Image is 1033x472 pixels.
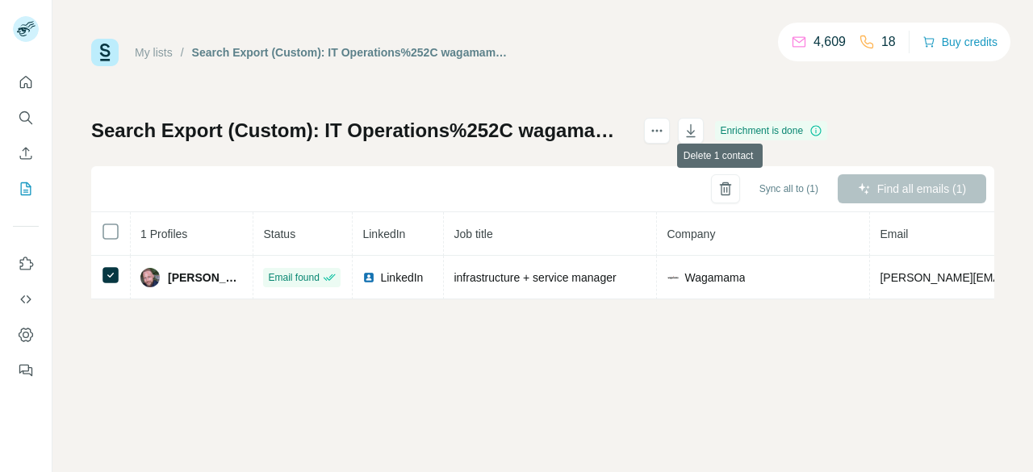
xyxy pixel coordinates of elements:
[192,44,512,61] div: Search Export (Custom): IT Operations%252C wagamama - [DATE] 14:54
[667,271,680,284] img: company-logo
[135,46,173,59] a: My lists
[759,182,818,196] span: Sync all to (1)
[13,356,39,385] button: Feedback
[380,269,423,286] span: LinkedIn
[362,228,405,240] span: LinkedIn
[13,285,39,314] button: Use Surfe API
[644,118,670,144] button: actions
[91,118,629,144] h1: Search Export (Custom): IT Operations%252C wagamama - [DATE] 14:54
[880,228,908,240] span: Email
[813,32,846,52] p: 4,609
[748,177,830,201] button: Sync all to (1)
[13,139,39,168] button: Enrich CSV
[13,174,39,203] button: My lists
[667,228,715,240] span: Company
[263,228,295,240] span: Status
[362,271,375,284] img: LinkedIn logo
[454,228,492,240] span: Job title
[181,44,184,61] li: /
[13,249,39,278] button: Use Surfe on LinkedIn
[140,228,187,240] span: 1 Profiles
[715,121,827,140] div: Enrichment is done
[454,271,616,284] span: infrastructure + service manager
[922,31,997,53] button: Buy credits
[881,32,896,52] p: 18
[13,103,39,132] button: Search
[91,39,119,66] img: Surfe Logo
[168,269,243,286] span: [PERSON_NAME]
[13,68,39,97] button: Quick start
[140,268,160,287] img: Avatar
[684,269,745,286] span: Wagamama
[13,320,39,349] button: Dashboard
[268,270,319,285] span: Email found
